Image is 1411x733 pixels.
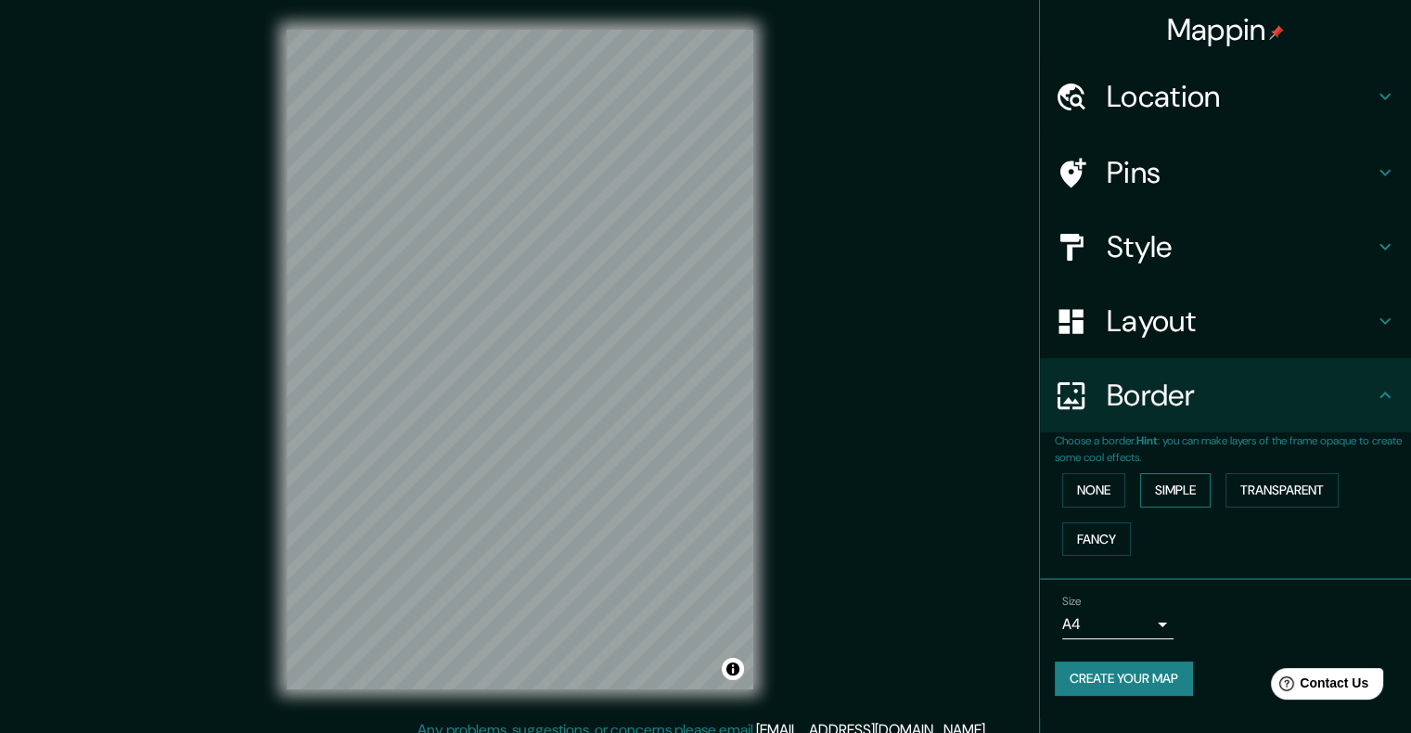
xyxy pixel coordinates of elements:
button: Fancy [1062,522,1131,557]
b: Hint [1136,433,1158,448]
button: Transparent [1225,473,1339,508]
h4: Mappin [1167,11,1285,48]
h4: Pins [1107,154,1374,191]
div: Pins [1040,135,1411,210]
canvas: Map [287,30,753,689]
button: Create your map [1055,662,1193,696]
div: Style [1040,210,1411,284]
label: Size [1062,594,1082,610]
button: Toggle attribution [722,658,744,680]
h4: Location [1107,78,1374,115]
button: None [1062,473,1125,508]
div: Layout [1040,284,1411,358]
iframe: Help widget launcher [1246,661,1391,713]
h4: Layout [1107,302,1374,340]
h4: Style [1107,228,1374,265]
img: pin-icon.png [1269,25,1284,40]
p: Choose a border. : you can make layers of the frame opaque to create some cool effects. [1055,432,1411,466]
div: Border [1040,358,1411,432]
div: Location [1040,59,1411,134]
div: A4 [1062,610,1174,639]
button: Simple [1140,473,1211,508]
h4: Border [1107,377,1374,414]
